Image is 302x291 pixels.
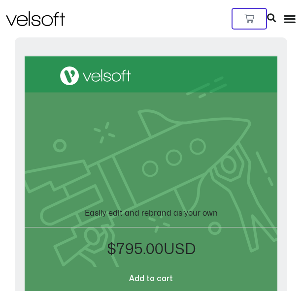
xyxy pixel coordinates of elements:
img: Velsoft Training Materials [6,11,65,26]
div: Menu Toggle [283,12,296,25]
bdi: 795.00 [107,242,164,257]
p: Easily edit and rebrand as your own [25,209,277,217]
span: $ [107,242,116,257]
